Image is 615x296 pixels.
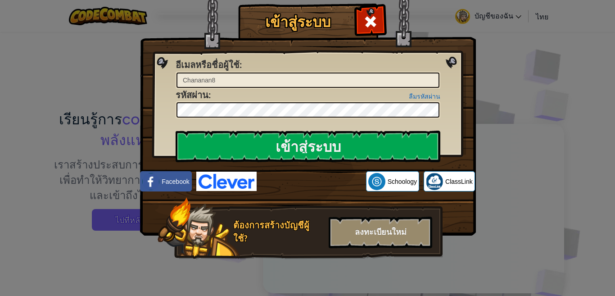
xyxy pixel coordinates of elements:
span: ClassLink [445,177,473,186]
iframe: ปุ่มลงชื่อเข้าใช้ด้วย Google [257,172,366,191]
img: clever-logo-blue.png [196,172,257,191]
label: : [176,89,211,102]
img: classlink-logo-small.png [426,173,443,190]
a: ลืมรหัสผ่าน [409,93,440,100]
span: Schoology [388,177,417,186]
img: facebook_small.png [142,173,159,190]
div: ต้องการสร้างบัญชีผู้ใช้? [233,219,323,245]
div: ลงทะเบียนใหม่ [329,217,432,248]
h1: เข้าสู่ระบบ [240,14,355,30]
input: เข้าสู่ระบบ [176,131,440,162]
span: อีเมลหรือชื่อผู้ใช้ [176,59,240,71]
span: Facebook [162,177,189,186]
label: : [176,59,242,72]
img: schoology.png [368,173,385,190]
span: รหัสผ่าน [176,89,208,101]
